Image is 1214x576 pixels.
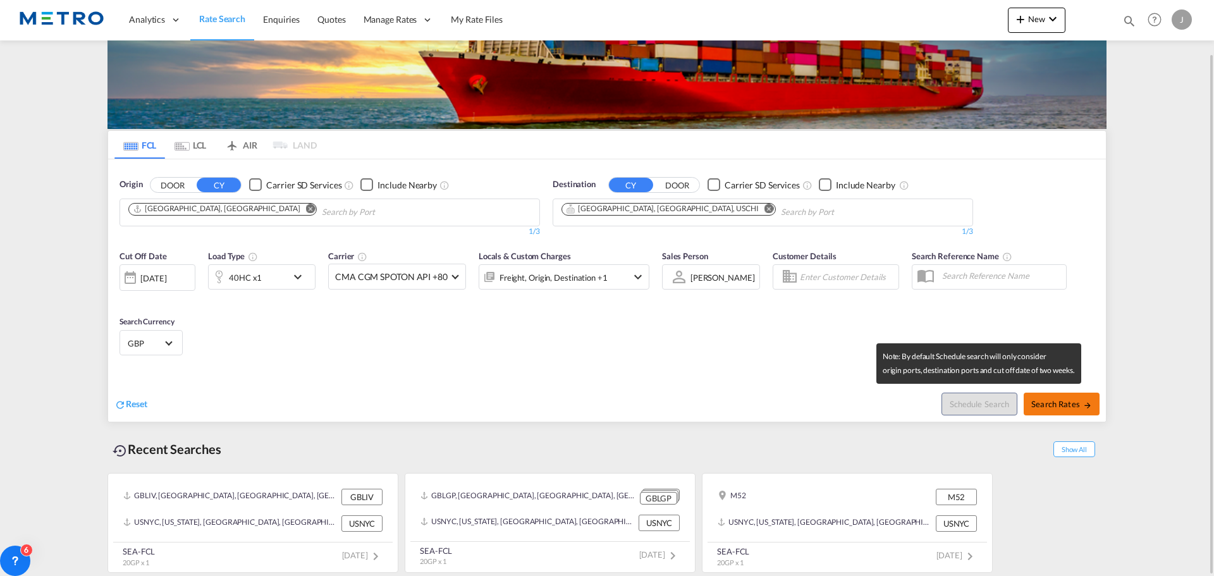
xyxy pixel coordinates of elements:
md-checkbox: Checkbox No Ink [249,178,341,192]
div: Chicago, IL, USCHI [566,204,759,214]
div: SEA-FCL [717,546,749,557]
span: Show All [1053,441,1095,457]
md-checkbox: Checkbox No Ink [708,178,800,192]
md-tab-item: FCL [114,131,165,159]
md-icon: Unchecked: Search for CY (Container Yard) services for all selected carriers.Checked : Search for... [802,180,812,190]
div: Press delete to remove this chip. [566,204,761,214]
div: Press delete to remove this chip. [133,204,302,214]
md-select: Select Currency: £ GBPUnited Kingdom Pound [126,334,176,352]
div: Include Nearby [377,179,437,192]
md-icon: icon-information-outline [248,252,258,262]
md-icon: icon-arrow-right [1083,401,1092,410]
div: [PERSON_NAME] [690,273,755,283]
div: icon-magnify [1122,14,1136,33]
span: Search Rates [1031,399,1092,409]
md-icon: icon-chevron-right [665,548,680,563]
md-icon: icon-backup-restore [113,443,128,458]
div: London Gateway Port, GBLGP [133,204,300,214]
div: GBLGP, London Gateway Port, United Kingdom, GB & Ireland, Europe [420,489,637,505]
input: Chips input. [781,202,901,223]
div: USNYC, New York, NY, United States, North America, Americas [123,515,338,532]
md-chips-wrap: Chips container. Use arrow keys to select chips. [126,199,447,223]
md-icon: icon-chevron-right [368,549,383,564]
span: Carrier [328,251,367,261]
md-tab-item: LCL [165,131,216,159]
button: Remove [756,204,775,216]
div: Include Nearby [836,179,895,192]
span: Origin [120,178,142,191]
button: icon-plus 400-fgNewicon-chevron-down [1008,8,1065,33]
md-icon: Unchecked: Ignores neighbouring ports when fetching rates.Checked : Includes neighbouring ports w... [439,180,450,190]
md-icon: Your search will be saved by the below given name [1002,252,1012,262]
md-pagination-wrapper: Use the left and right arrow keys to navigate between tabs [114,131,317,159]
md-checkbox: Checkbox No Ink [360,178,437,192]
div: 1/3 [553,226,973,237]
span: 20GP x 1 [123,558,149,567]
span: [DATE] [936,550,978,560]
md-icon: icon-magnify [1122,14,1136,28]
div: J [1172,9,1192,30]
input: Search Reference Name [936,266,1066,285]
span: My Rate Files [451,14,503,25]
md-icon: icon-plus 400-fg [1013,11,1028,27]
input: Chips input. [322,202,442,223]
span: [DATE] [639,549,680,560]
span: Load Type [208,251,258,261]
md-icon: Unchecked: Ignores neighbouring ports when fetching rates.Checked : Includes neighbouring ports w... [899,180,909,190]
div: SEA-FCL [420,545,452,556]
div: USNYC [639,515,680,531]
span: Help [1144,9,1165,30]
input: Enter Customer Details [800,267,895,286]
md-icon: icon-chevron-down [290,269,312,285]
button: DOOR [150,178,195,192]
span: CMA CGM SPOTON API +80 [335,271,448,283]
div: 40HC x1 [229,269,262,286]
div: USNYC [936,515,977,532]
md-checkbox: Checkbox No Ink [819,178,895,192]
md-select: Sales Person: Jake Elliot [689,268,756,286]
button: Note: By default Schedule search will only considerorigin ports, destination ports and cut off da... [941,393,1017,415]
span: GBP [128,338,163,349]
md-icon: icon-chevron-down [1045,11,1060,27]
button: DOOR [655,178,699,192]
md-tooltip: Note: By default Schedule search will only consider origin ports, destination ports and cut off d... [876,343,1081,384]
div: USNYC [341,515,383,532]
md-icon: The selected Trucker/Carrierwill be displayed in the rate results If the rates are from another f... [357,252,367,262]
div: OriginDOOR CY Checkbox No InkUnchecked: Search for CY (Container Yard) services for all selected ... [108,159,1106,422]
div: GBLIV, Liverpool, United Kingdom, GB & Ireland, Europe [123,489,338,505]
md-icon: icon-chevron-right [962,549,978,564]
span: Analytics [129,13,165,26]
div: SEA-FCL [123,546,155,557]
span: 20GP x 1 [717,558,744,567]
div: GBLIV [341,489,383,505]
span: Reset [126,398,147,409]
recent-search-card: M52 M52USNYC, [US_STATE], [GEOGRAPHIC_DATA], [GEOGRAPHIC_DATA], [GEOGRAPHIC_DATA], [GEOGRAPHIC_DA... [702,473,993,573]
div: Carrier SD Services [725,179,800,192]
md-datepicker: Select [120,290,129,307]
div: [DATE] [120,264,195,291]
div: 40HC x1icon-chevron-down [208,264,316,290]
span: New [1013,14,1060,24]
div: USNYC, New York, NY, United States, North America, Americas [718,515,933,532]
span: 20GP x 1 [420,557,446,565]
recent-search-card: GBLGP, [GEOGRAPHIC_DATA], [GEOGRAPHIC_DATA], [GEOGRAPHIC_DATA] & [GEOGRAPHIC_DATA], [GEOGRAPHIC_D... [405,473,696,573]
span: Search Currency [120,317,175,326]
md-chips-wrap: Chips container. Use arrow keys to select chips. [560,199,906,223]
md-icon: Unchecked: Search for CY (Container Yard) services for all selected carriers.Checked : Search for... [344,180,354,190]
span: Cut Off Date [120,251,167,261]
button: CY [197,178,241,192]
img: 25181f208a6c11efa6aa1bf80d4cef53.png [19,6,104,34]
span: Rate Search [199,13,245,24]
div: USNYC, New York, NY, United States, North America, Americas [420,515,635,531]
div: icon-refreshReset [114,398,147,412]
md-icon: icon-refresh [114,399,126,410]
md-icon: icon-airplane [224,138,240,147]
div: [DATE] [140,273,166,284]
span: Manage Rates [364,13,417,26]
span: Search Reference Name [912,251,1012,261]
div: Recent Searches [107,435,226,463]
div: M52 [718,489,746,505]
span: Customer Details [773,251,837,261]
div: Carrier SD Services [266,179,341,192]
span: Quotes [317,14,345,25]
